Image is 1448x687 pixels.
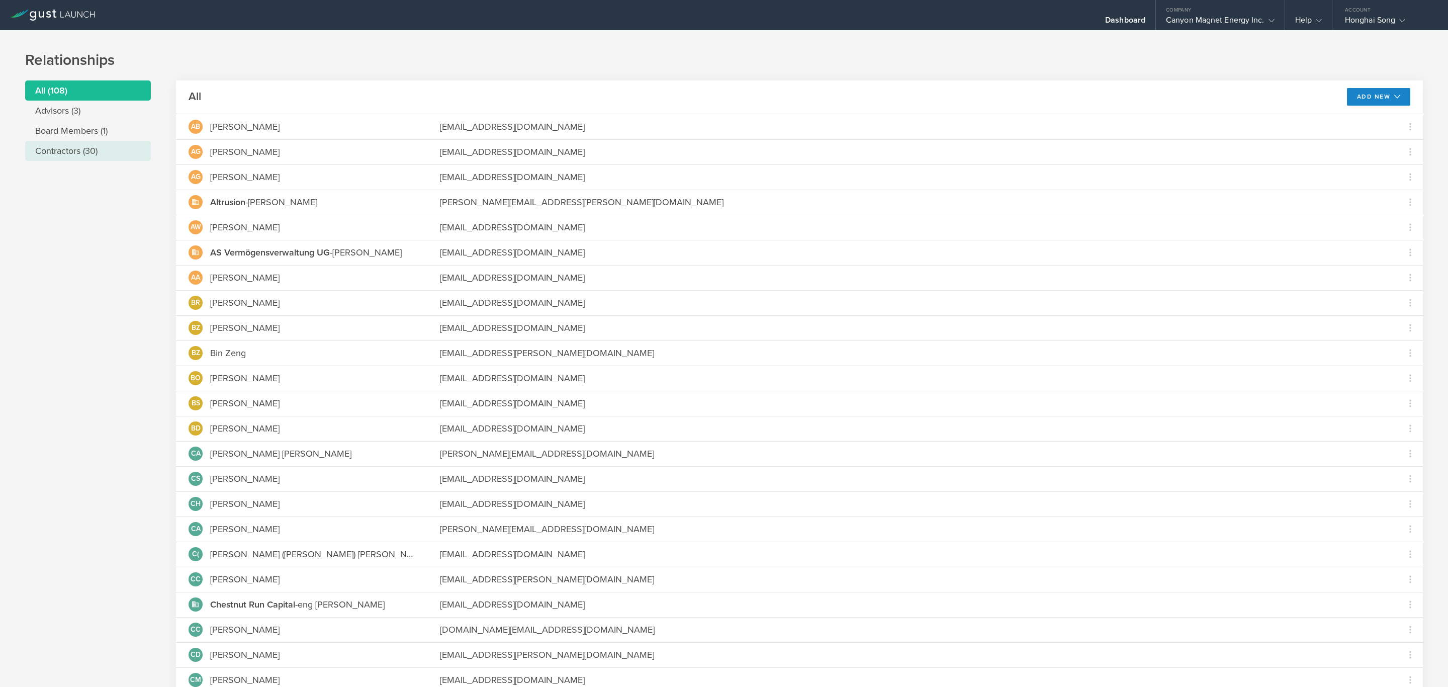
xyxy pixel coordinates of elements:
[440,120,1385,133] div: [EMAIL_ADDRESS][DOMAIN_NAME]
[25,141,151,161] li: Contractors (30)
[440,347,1385,360] div: [EMAIL_ADDRESS][PERSON_NAME][DOMAIN_NAME]
[191,425,201,432] span: BD
[210,321,280,334] div: [PERSON_NAME]
[210,573,280,586] div: [PERSON_NAME]
[191,274,200,281] span: AA
[1345,15,1430,30] div: Honghai Song
[440,397,1385,410] div: [EMAIL_ADDRESS][DOMAIN_NAME]
[440,221,1385,234] div: [EMAIL_ADDRESS][DOMAIN_NAME]
[210,246,402,259] div: [PERSON_NAME]
[191,299,200,306] span: BR
[1295,15,1322,30] div: Help
[440,472,1385,485] div: [EMAIL_ADDRESS][DOMAIN_NAME]
[210,120,280,133] div: [PERSON_NAME]
[191,526,201,533] span: CA
[25,121,151,141] li: Board Members (1)
[191,475,200,482] span: CS
[210,422,280,435] div: [PERSON_NAME]
[440,623,1385,636] div: [DOMAIN_NAME][EMAIL_ADDRESS][DOMAIN_NAME]
[1166,15,1275,30] div: Canyon Magnet Energy Inc.
[191,174,201,181] span: AG
[191,450,201,457] span: CA
[191,626,201,633] span: CC
[210,447,351,460] div: [PERSON_NAME] [PERSON_NAME]
[25,50,1423,70] h1: Relationships
[191,123,200,130] span: AB
[440,648,1385,661] div: [EMAIL_ADDRESS][PERSON_NAME][DOMAIN_NAME]
[210,347,246,360] div: Bin Zeng
[440,246,1385,259] div: [EMAIL_ADDRESS][DOMAIN_NAME]
[192,324,200,331] span: BZ
[440,321,1385,334] div: [EMAIL_ADDRESS][DOMAIN_NAME]
[440,296,1385,309] div: [EMAIL_ADDRESS][DOMAIN_NAME]
[210,548,415,561] div: [PERSON_NAME] ([PERSON_NAME]) [PERSON_NAME]
[210,197,248,208] span: -
[189,90,201,104] h2: All
[440,573,1385,586] div: [EMAIL_ADDRESS][PERSON_NAME][DOMAIN_NAME]
[440,145,1385,158] div: [EMAIL_ADDRESS][DOMAIN_NAME]
[210,673,280,686] div: [PERSON_NAME]
[440,170,1385,184] div: [EMAIL_ADDRESS][DOMAIN_NAME]
[1347,88,1411,106] button: Add New
[210,145,280,158] div: [PERSON_NAME]
[210,472,280,485] div: [PERSON_NAME]
[440,598,1385,611] div: [EMAIL_ADDRESS][DOMAIN_NAME]
[210,623,280,636] div: [PERSON_NAME]
[210,599,295,610] strong: Chestnut Run Capital
[210,196,317,209] div: [PERSON_NAME]
[191,375,201,382] span: BO
[440,523,1385,536] div: [PERSON_NAME][EMAIL_ADDRESS][DOMAIN_NAME]
[191,576,201,583] span: CC
[210,598,385,611] div: eng [PERSON_NAME]
[210,397,280,410] div: [PERSON_NAME]
[192,350,200,357] span: BZ
[440,548,1385,561] div: [EMAIL_ADDRESS][DOMAIN_NAME]
[210,497,280,510] div: [PERSON_NAME]
[210,523,280,536] div: [PERSON_NAME]
[440,271,1385,284] div: [EMAIL_ADDRESS][DOMAIN_NAME]
[191,500,201,507] span: CH
[440,422,1385,435] div: [EMAIL_ADDRESS][DOMAIN_NAME]
[440,196,1385,209] div: [PERSON_NAME][EMAIL_ADDRESS][PERSON_NAME][DOMAIN_NAME]
[192,551,199,558] span: C(
[440,447,1385,460] div: [PERSON_NAME][EMAIL_ADDRESS][DOMAIN_NAME]
[210,372,280,385] div: [PERSON_NAME]
[190,676,201,683] span: CM
[210,648,280,661] div: [PERSON_NAME]
[25,101,151,121] li: Advisors (3)
[191,148,201,155] span: AG
[210,599,298,610] span: -
[210,247,332,258] span: -
[210,296,280,309] div: [PERSON_NAME]
[210,197,245,208] strong: Altrusion
[25,80,151,101] li: All (108)
[210,170,280,184] div: [PERSON_NAME]
[210,247,330,258] strong: AS Vermögensverwaltung UG
[210,221,280,234] div: [PERSON_NAME]
[440,673,1385,686] div: [EMAIL_ADDRESS][DOMAIN_NAME]
[440,372,1385,385] div: [EMAIL_ADDRESS][DOMAIN_NAME]
[192,400,200,407] span: BS
[440,497,1385,510] div: [EMAIL_ADDRESS][DOMAIN_NAME]
[191,651,201,658] span: CD
[191,224,201,231] span: AW
[210,271,280,284] div: [PERSON_NAME]
[1105,15,1145,30] div: Dashboard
